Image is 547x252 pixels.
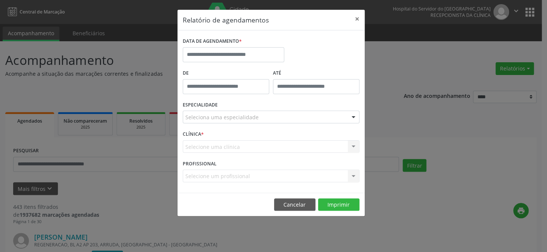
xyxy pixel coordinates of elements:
label: PROFISSIONAL [183,158,217,169]
label: DATA DE AGENDAMENTO [183,36,242,47]
button: Cancelar [274,198,315,211]
label: ESPECIALIDADE [183,99,218,111]
button: Imprimir [318,198,359,211]
span: Seleciona uma especialidade [185,113,259,121]
h5: Relatório de agendamentos [183,15,269,25]
label: ATÉ [273,67,359,79]
label: CLÍNICA [183,129,204,140]
label: De [183,67,269,79]
button: Close [350,10,365,28]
